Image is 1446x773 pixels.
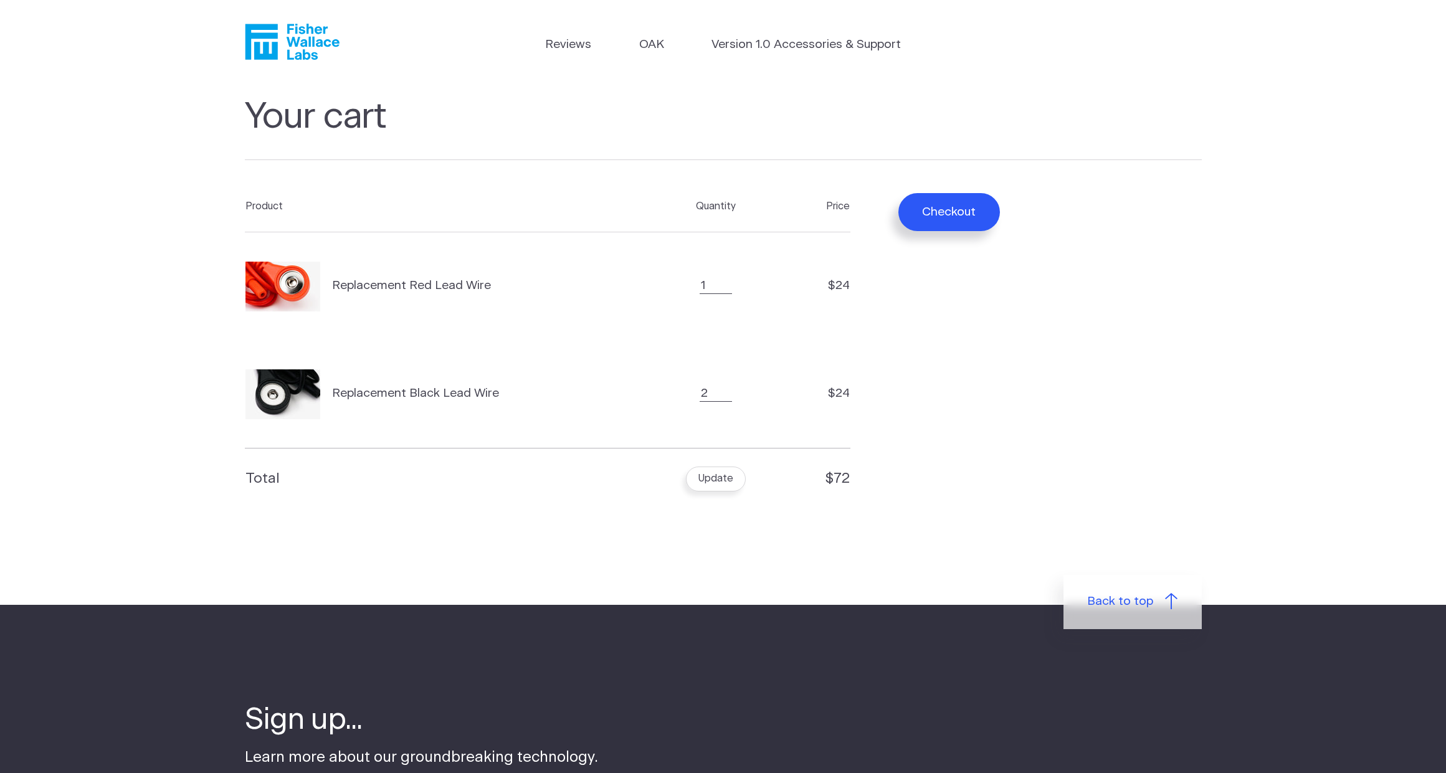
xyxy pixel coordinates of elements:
[787,181,851,232] th: Price
[645,181,787,232] th: Quantity
[545,36,591,54] a: Reviews
[245,24,340,60] a: Fisher Wallace
[787,448,851,510] td: $72
[787,340,851,448] td: $24
[245,369,628,419] a: Replacement Black Lead Wire
[332,385,499,403] span: Replacement Black Lead Wire
[245,262,628,311] a: Replacement Red Lead Wire
[245,181,645,232] th: Product
[245,448,645,510] th: Total
[245,96,1202,161] h1: Your cart
[787,232,851,340] td: $24
[1087,593,1153,611] span: Back to top
[711,36,901,54] a: Version 1.0 Accessories & Support
[1063,575,1202,628] a: Back to top
[686,467,746,491] button: Update
[245,701,598,741] h4: Sign up...
[639,36,664,54] a: OAK
[898,193,1000,231] button: Checkout
[332,277,491,295] span: Replacement Red Lead Wire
